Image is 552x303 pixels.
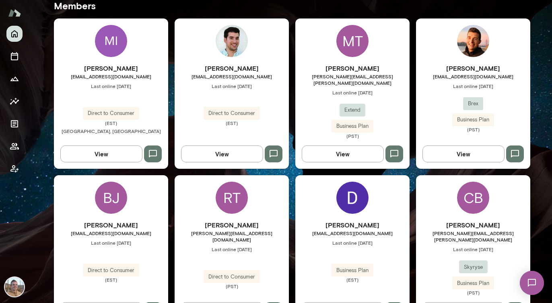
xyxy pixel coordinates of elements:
span: (EST) [295,276,410,283]
span: (PST) [416,126,530,133]
span: [PERSON_NAME][EMAIL_ADDRESS][PERSON_NAME][DOMAIN_NAME] [295,73,410,86]
span: [EMAIL_ADDRESS][DOMAIN_NAME] [54,73,168,80]
span: Direct to Consumer [83,266,139,274]
button: View [302,145,384,162]
button: View [60,145,142,162]
h6: [PERSON_NAME] [295,220,410,230]
span: Skyryse [459,263,488,271]
span: [PERSON_NAME][EMAIL_ADDRESS][DOMAIN_NAME] [175,230,289,243]
button: Sessions [6,48,23,64]
img: Adam Griffin [5,277,24,297]
span: (PST) [416,289,530,296]
h6: [PERSON_NAME] [175,220,289,230]
h6: [PERSON_NAME] [416,220,530,230]
button: Growth Plan [6,71,23,87]
span: Direct to Consumer [204,109,260,117]
img: Michael Hoeschele [95,25,127,57]
img: Alex Litoff [216,25,248,57]
span: Business Plan [452,279,494,287]
button: Home [6,26,23,42]
span: (PST) [175,283,289,289]
span: (EST) [175,120,289,126]
span: Last online [DATE] [295,240,410,246]
span: Brex [463,100,483,108]
div: RT [216,182,248,214]
span: Last online [DATE] [295,89,410,96]
span: Business Plan [332,122,373,130]
span: Business Plan [452,116,494,124]
button: Members [6,138,23,154]
h6: [PERSON_NAME] [54,220,168,230]
span: [GEOGRAPHIC_DATA], [GEOGRAPHIC_DATA] [62,128,161,134]
img: Diego Baugh [336,182,369,214]
span: Last online [DATE] [175,83,289,89]
button: View [422,145,505,162]
button: Documents [6,116,23,132]
button: Client app [6,161,23,177]
div: MT [336,25,369,57]
h6: [PERSON_NAME] [416,63,530,73]
div: BJ [95,182,127,214]
span: (PST) [295,133,410,139]
div: CB [457,182,489,214]
span: Last online [DATE] [416,246,530,252]
span: [EMAIL_ADDRESS][DOMAIN_NAME] [175,73,289,80]
button: Insights [6,93,23,109]
h6: [PERSON_NAME] [295,63,410,73]
img: Mento [8,5,21,20]
span: [PERSON_NAME][EMAIL_ADDRESS][PERSON_NAME][DOMAIN_NAME] [416,230,530,243]
span: [EMAIL_ADDRESS][DOMAIN_NAME] [54,230,168,236]
span: Last online [DATE] [175,246,289,252]
span: Direct to Consumer [83,109,139,117]
span: Extend [340,106,365,114]
span: (EST) [54,120,168,126]
span: [EMAIL_ADDRESS][DOMAIN_NAME] [416,73,530,80]
span: (EST) [54,276,168,283]
img: Jonas Gebhardt [457,25,489,57]
h6: [PERSON_NAME] [54,63,168,73]
span: Last online [DATE] [54,240,168,246]
button: View [181,145,263,162]
span: Last online [DATE] [416,83,530,89]
span: Last online [DATE] [54,83,168,89]
h6: [PERSON_NAME] [175,63,289,73]
span: Direct to Consumer [204,273,260,281]
span: Business Plan [332,266,373,274]
span: [EMAIL_ADDRESS][DOMAIN_NAME] [295,230,410,236]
